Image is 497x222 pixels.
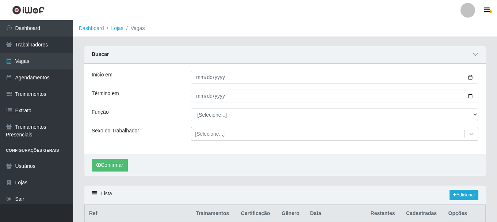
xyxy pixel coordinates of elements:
a: Lojas [111,25,123,31]
strong: Buscar [92,51,109,57]
li: Vagas [123,25,145,32]
input: 00/00/0000 [191,90,478,102]
input: 00/00/0000 [191,71,478,84]
a: Dashboard [79,25,104,31]
label: Sexo do Trabalhador [92,127,139,135]
button: Confirmar [92,159,128,172]
div: Lista [84,185,486,205]
label: Início em [92,71,112,79]
label: Função [92,108,109,116]
nav: breadcrumb [73,20,497,37]
label: Término em [92,90,119,97]
div: [Selecione...] [195,130,225,138]
img: CoreUI Logo [12,5,45,15]
a: Adicionar [450,190,478,200]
